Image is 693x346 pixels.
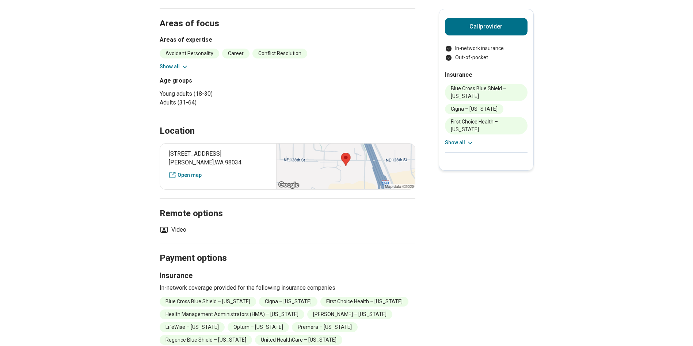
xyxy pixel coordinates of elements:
li: Avoidant Personality [160,49,219,58]
h3: Insurance [160,270,415,281]
ul: Payment options [445,45,528,61]
li: Video [160,225,186,234]
li: Regence Blue Shield – [US_STATE] [160,335,252,345]
button: Show all [445,139,474,147]
li: Blue Cross Blue Shield – [US_STATE] [445,84,528,101]
a: Open map [169,171,268,179]
h2: Location [160,125,195,137]
li: First Choice Health – [US_STATE] [445,117,528,134]
h2: Payment options [160,235,415,265]
p: In-network coverage provided for the following insurance companies [160,284,415,292]
li: Optum – [US_STATE] [228,322,289,332]
button: Show all [160,63,189,71]
li: Out-of-pocket [445,54,528,61]
li: United HealthCare – [US_STATE] [255,335,342,345]
h3: Areas of expertise [160,35,415,44]
li: Adults (31-64) [160,98,285,107]
li: [PERSON_NAME] – [US_STATE] [307,309,392,319]
li: Cigna – [US_STATE] [259,297,317,307]
h2: Remote options [160,190,415,220]
span: [STREET_ADDRESS] [169,149,268,158]
li: Career [222,49,250,58]
li: Young adults (18-30) [160,90,285,98]
span: [PERSON_NAME] , WA 98034 [169,158,268,167]
button: Callprovider [445,18,528,35]
li: Cigna – [US_STATE] [445,104,503,114]
li: Conflict Resolution [252,49,307,58]
li: Premera – [US_STATE] [292,322,358,332]
li: Health Management Administrators (HMA) – [US_STATE] [160,309,304,319]
h2: Insurance [445,71,528,79]
li: First Choice Health – [US_STATE] [320,297,408,307]
li: LifeWise – [US_STATE] [160,322,225,332]
li: In-network insurance [445,45,528,52]
h3: Age groups [160,76,285,85]
li: Blue Cross Blue Shield – [US_STATE] [160,297,256,307]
